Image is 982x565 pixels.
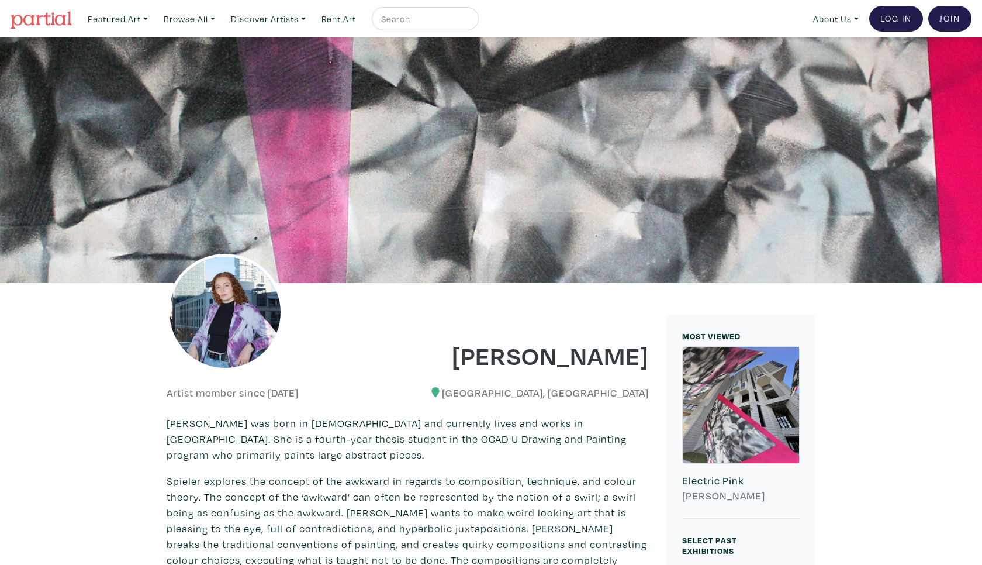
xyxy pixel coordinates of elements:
[167,387,299,399] h6: Artist member since [DATE]
[167,254,283,371] img: phpThumb.php
[682,346,800,519] a: Electric Pink [PERSON_NAME]
[226,7,311,31] a: Discover Artists
[380,12,468,26] input: Search
[167,415,649,463] p: [PERSON_NAME] was born in [DEMOGRAPHIC_DATA] and currently lives and works in [GEOGRAPHIC_DATA]. ...
[869,6,923,32] a: Log In
[316,7,361,31] a: Rent Art
[417,387,649,399] h6: [GEOGRAPHIC_DATA], [GEOGRAPHIC_DATA]
[417,339,649,371] h1: [PERSON_NAME]
[682,535,736,556] small: Select Past Exhibitions
[158,7,220,31] a: Browse All
[682,490,800,502] h6: [PERSON_NAME]
[82,7,153,31] a: Featured Art
[928,6,971,32] a: Join
[682,474,800,487] h6: Electric Pink
[808,7,864,31] a: About Us
[682,330,741,342] small: MOST VIEWED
